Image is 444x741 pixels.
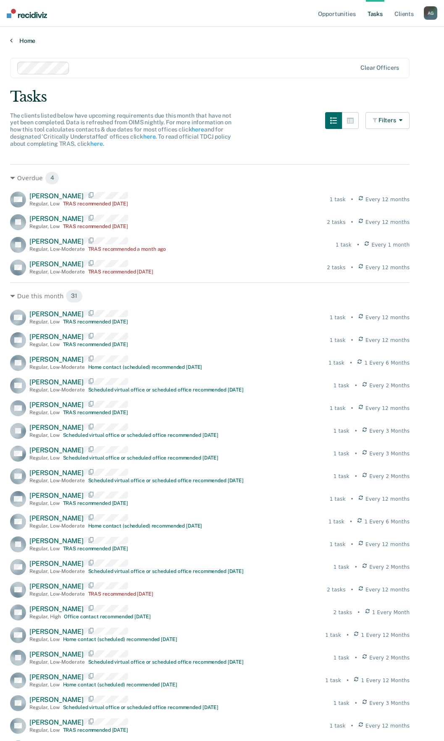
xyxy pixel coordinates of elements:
[336,241,352,249] div: 1 task
[29,727,60,733] div: Regular , Low
[364,518,410,526] span: 1 Every 6 Months
[143,133,155,140] a: here
[29,260,84,268] span: [PERSON_NAME]
[63,455,218,461] div: Scheduled virtual office or scheduled office recommended [DATE]
[29,364,85,370] div: Regular , Low-Moderate
[355,450,357,457] div: •
[365,722,410,730] span: Every 12 months
[334,563,349,571] div: 1 task
[66,289,83,303] span: 31
[63,727,128,733] div: TRAS recommended [DATE]
[351,722,354,730] div: •
[63,546,128,552] div: TRAS recommended [DATE]
[64,614,150,620] div: Office contact recommended [DATE]
[63,636,177,642] div: Home contact (scheduled) recommended [DATE]
[10,171,410,185] div: Overdue 4
[29,401,84,409] span: [PERSON_NAME]
[63,682,177,688] div: Home contact (scheduled) recommended [DATE]
[88,387,244,393] div: Scheduled virtual office or scheduled office recommended [DATE]
[330,196,346,203] div: 1 task
[29,628,84,636] span: [PERSON_NAME]
[346,631,349,639] div: •
[355,473,357,480] div: •
[29,469,84,477] span: [PERSON_NAME]
[360,64,399,71] div: Clear officers
[29,319,60,325] div: Regular , Low
[371,241,410,249] span: Every 1 month
[346,677,349,684] div: •
[365,541,410,548] span: Every 12 months
[328,518,344,526] div: 1 task
[29,432,60,438] div: Regular , Low
[29,410,60,415] div: Regular , Low
[330,336,346,344] div: 1 task
[88,364,202,370] div: Home contact (scheduled) recommended [DATE]
[29,696,84,704] span: [PERSON_NAME]
[355,382,357,389] div: •
[424,6,437,20] button: AG
[369,563,410,571] span: Every 2 Months
[334,699,349,707] div: 1 task
[29,246,85,252] div: Regular , Low-Moderate
[351,586,354,594] div: •
[10,37,434,45] a: Home
[88,591,153,597] div: TRAS recommended [DATE]
[327,586,345,594] div: 2 tasks
[7,9,47,18] img: Recidiviz
[351,541,354,548] div: •
[29,718,84,726] span: [PERSON_NAME]
[351,405,354,412] div: •
[29,223,60,229] div: Regular , Low
[330,495,346,503] div: 1 task
[351,218,354,226] div: •
[10,88,434,105] div: Tasks
[29,650,84,658] span: [PERSON_NAME]
[327,218,345,226] div: 2 tasks
[330,541,346,548] div: 1 task
[88,523,202,529] div: Home contact (scheduled) recommended [DATE]
[365,196,410,203] span: Every 12 months
[29,546,60,552] div: Regular , Low
[365,264,410,271] span: Every 12 months
[10,112,231,147] span: The clients listed below have upcoming requirements due this month that have not yet been complet...
[325,631,341,639] div: 1 task
[355,427,357,435] div: •
[29,560,84,568] span: [PERSON_NAME]
[328,359,344,367] div: 1 task
[334,450,349,457] div: 1 task
[361,631,410,639] span: 1 Every 12 Months
[334,427,349,435] div: 1 task
[365,336,410,344] span: Every 12 months
[29,269,85,275] div: Regular , Low-Moderate
[63,319,128,325] div: TRAS recommended [DATE]
[369,699,410,707] span: Every 3 Months
[327,264,345,271] div: 2 tasks
[29,387,85,393] div: Regular , Low-Moderate
[29,514,84,522] span: [PERSON_NAME]
[351,264,354,271] div: •
[372,609,410,616] span: 1 Every Month
[364,359,410,367] span: 1 Every 6 Months
[10,289,410,303] div: Due this month 31
[88,659,244,665] div: Scheduled virtual office or scheduled office recommended [DATE]
[29,682,60,688] div: Regular , Low
[330,722,346,730] div: 1 task
[63,500,128,506] div: TRAS recommended [DATE]
[29,673,84,681] span: [PERSON_NAME]
[369,382,410,389] span: Every 2 Months
[63,201,128,207] div: TRAS recommended [DATE]
[361,677,410,684] span: 1 Every 12 Months
[29,310,84,318] span: [PERSON_NAME]
[29,636,60,642] div: Regular , Low
[365,405,410,412] span: Every 12 months
[330,314,346,321] div: 1 task
[351,196,354,203] div: •
[334,473,349,480] div: 1 task
[88,568,244,574] div: Scheduled virtual office or scheduled office recommended [DATE]
[45,171,60,185] span: 4
[29,605,84,613] span: [PERSON_NAME]
[369,654,410,662] span: Every 2 Months
[349,359,352,367] div: •
[349,518,352,526] div: •
[29,614,60,620] div: Regular , High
